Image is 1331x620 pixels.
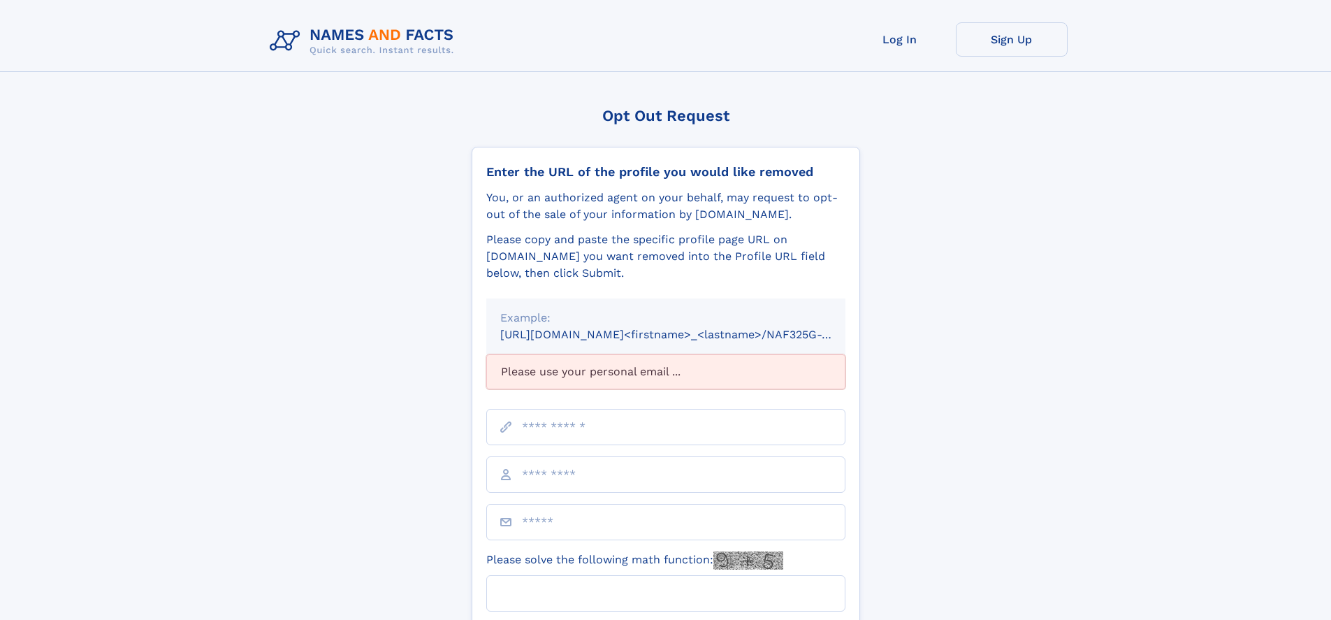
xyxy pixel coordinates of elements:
div: Please use your personal email ... [486,354,845,389]
div: Example: [500,310,831,326]
img: Logo Names and Facts [264,22,465,60]
a: Log In [844,22,956,57]
div: Opt Out Request [472,107,860,124]
small: [URL][DOMAIN_NAME]<firstname>_<lastname>/NAF325G-xxxxxxxx [500,328,872,341]
label: Please solve the following math function: [486,551,783,570]
div: Enter the URL of the profile you would like removed [486,164,845,180]
a: Sign Up [956,22,1068,57]
div: Please copy and paste the specific profile page URL on [DOMAIN_NAME] you want removed into the Pr... [486,231,845,282]
div: You, or an authorized agent on your behalf, may request to opt-out of the sale of your informatio... [486,189,845,223]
